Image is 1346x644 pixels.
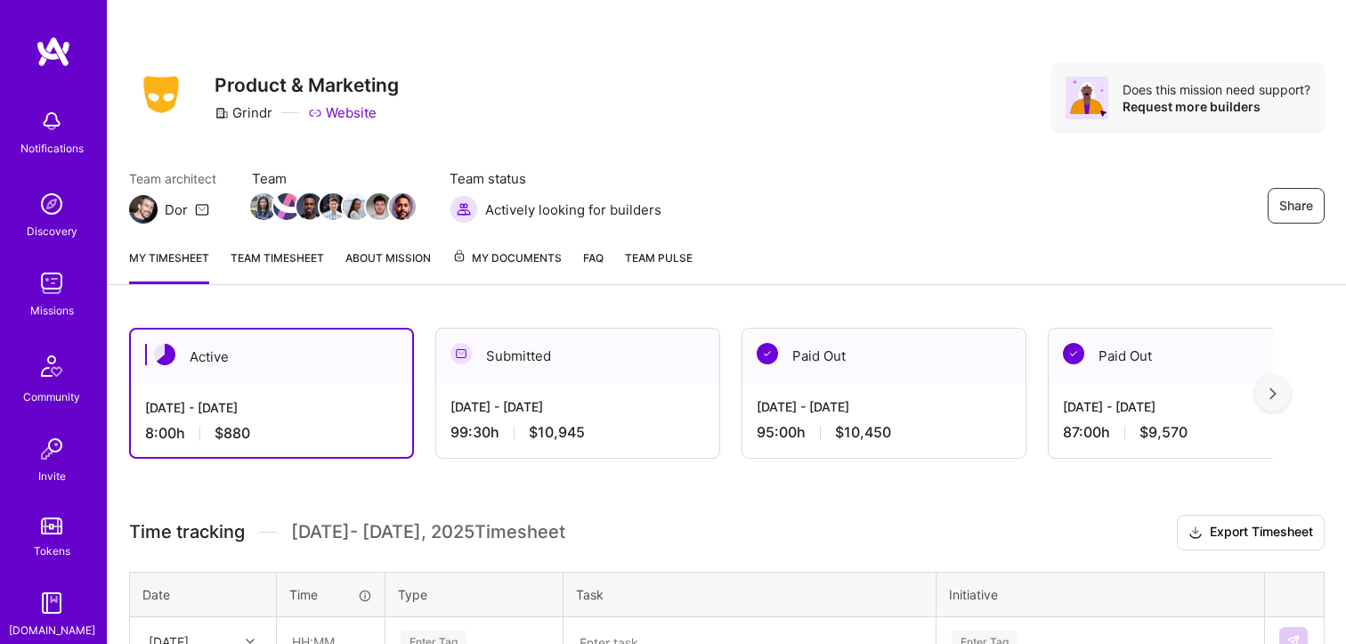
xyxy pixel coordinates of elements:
[41,518,62,534] img: tokens
[195,202,209,216] i: icon Mail
[129,70,193,118] img: Company Logo
[215,424,250,443] span: $880
[450,423,705,442] div: 99:30 h
[20,139,84,158] div: Notifications
[529,423,585,442] span: $10,945
[1279,197,1313,215] span: Share
[1123,98,1310,115] div: Request more builders
[1123,81,1310,98] div: Does this mission need support?
[450,343,472,364] img: Submitted
[1063,423,1318,442] div: 87:00 h
[273,193,300,220] img: Team Member Avatar
[298,192,321,222] a: Team Member Avatar
[252,169,414,188] span: Team
[27,222,77,240] div: Discovery
[275,192,298,222] a: Team Member Avatar
[36,36,71,68] img: logo
[296,193,323,220] img: Team Member Avatar
[34,431,69,467] img: Invite
[250,193,277,220] img: Team Member Avatar
[1066,77,1108,119] img: Avatar
[564,572,937,616] th: Task
[34,542,70,560] div: Tokens
[835,423,891,442] span: $10,450
[34,585,69,621] img: guide book
[130,572,277,616] th: Date
[757,343,778,364] img: Paid Out
[321,192,345,222] a: Team Member Avatar
[1139,423,1188,442] span: $9,570
[345,249,431,284] a: About Mission
[145,398,398,417] div: [DATE] - [DATE]
[145,424,398,443] div: 8:00 h
[38,467,66,485] div: Invite
[625,251,693,265] span: Team Pulse
[450,169,661,188] span: Team status
[215,106,229,120] i: icon CompanyGray
[757,397,1011,416] div: [DATE] - [DATE]
[742,329,1026,383] div: Paid Out
[1268,188,1325,224] button: Share
[625,249,693,284] a: Team Pulse
[452,249,562,268] span: My Documents
[757,423,1011,442] div: 95:00 h
[231,249,324,284] a: Team timesheet
[343,193,369,220] img: Team Member Avatar
[129,169,216,188] span: Team architect
[129,195,158,224] img: Team Architect
[345,192,368,222] a: Team Member Avatar
[34,103,69,139] img: bell
[452,249,562,284] a: My Documents
[30,301,74,320] div: Missions
[366,193,393,220] img: Team Member Avatar
[289,585,372,604] div: Time
[215,74,399,96] h3: Product & Marketing
[949,585,1252,604] div: Initiative
[9,621,95,640] div: [DOMAIN_NAME]
[23,387,80,406] div: Community
[129,249,209,284] a: My timesheet
[30,345,73,387] img: Community
[485,200,661,219] span: Actively looking for builders
[165,200,188,219] div: Dor
[389,193,416,220] img: Team Member Avatar
[215,103,272,122] div: Grindr
[450,195,478,224] img: Actively looking for builders
[129,521,245,543] span: Time tracking
[385,572,564,616] th: Type
[131,330,412,384] div: Active
[1063,397,1318,416] div: [DATE] - [DATE]
[154,344,175,365] img: Active
[1063,343,1084,364] img: Paid Out
[583,249,604,284] a: FAQ
[436,329,719,383] div: Submitted
[252,192,275,222] a: Team Member Avatar
[308,103,377,122] a: Website
[320,193,346,220] img: Team Member Avatar
[34,186,69,222] img: discovery
[1177,515,1325,550] button: Export Timesheet
[1188,524,1203,542] i: icon Download
[34,265,69,301] img: teamwork
[1269,387,1277,400] img: right
[291,521,565,543] span: [DATE] - [DATE] , 2025 Timesheet
[450,397,705,416] div: [DATE] - [DATE]
[391,192,414,222] a: Team Member Avatar
[1049,329,1332,383] div: Paid Out
[368,192,391,222] a: Team Member Avatar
